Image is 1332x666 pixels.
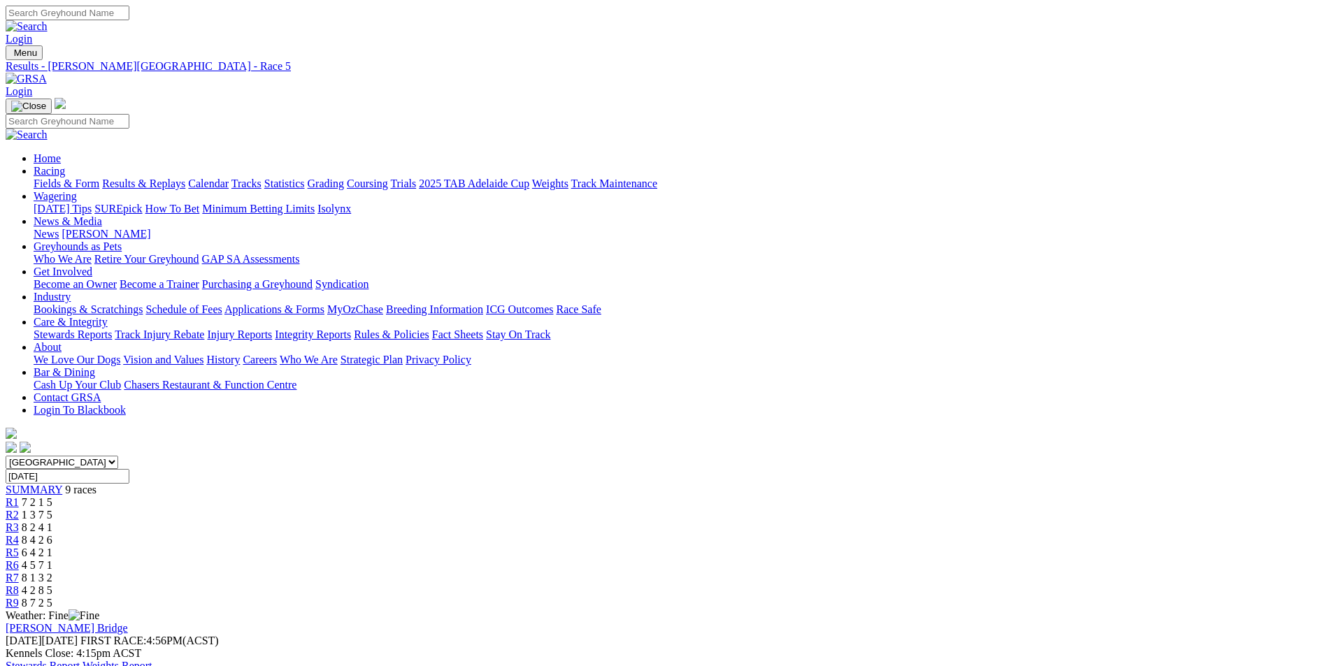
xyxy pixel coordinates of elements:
div: Wagering [34,203,1326,215]
a: Results & Replays [102,178,185,189]
a: Calendar [188,178,229,189]
a: Fact Sheets [432,328,483,340]
a: Rules & Policies [354,328,429,340]
a: R4 [6,534,19,546]
a: Stewards Reports [34,328,112,340]
a: Industry [34,291,71,303]
a: R2 [6,509,19,521]
a: SUMMARY [6,484,62,495]
div: Greyhounds as Pets [34,253,1326,266]
a: Race Safe [556,303,601,315]
span: [DATE] [6,635,42,646]
div: About [34,354,1326,366]
span: 8 2 4 1 [22,521,52,533]
span: 8 7 2 5 [22,597,52,609]
a: Isolynx [317,203,351,215]
a: R6 [6,559,19,571]
a: Trials [390,178,416,189]
a: Racing [34,165,65,177]
a: Strategic Plan [341,354,403,365]
a: R1 [6,496,19,508]
input: Search [6,6,129,20]
span: 1 3 7 5 [22,509,52,521]
span: 4:56PM(ACST) [80,635,219,646]
a: Purchasing a Greyhound [202,278,313,290]
a: Applications & Forms [224,303,324,315]
img: Search [6,20,48,33]
span: 8 1 3 2 [22,572,52,584]
span: 4 5 7 1 [22,559,52,571]
span: Weather: Fine [6,609,99,621]
span: FIRST RACE: [80,635,146,646]
a: R8 [6,584,19,596]
div: Kennels Close: 4:15pm ACST [6,647,1326,660]
a: News & Media [34,215,102,227]
a: Injury Reports [207,328,272,340]
a: Home [34,152,61,164]
a: Track Maintenance [571,178,657,189]
a: Vision and Values [123,354,203,365]
a: Who We Are [34,253,92,265]
a: Wagering [34,190,77,202]
a: Login [6,33,32,45]
span: R5 [6,546,19,558]
a: Login To Blackbook [34,404,126,416]
a: R7 [6,572,19,584]
a: SUREpick [94,203,142,215]
a: Become an Owner [34,278,117,290]
a: ICG Outcomes [486,303,553,315]
a: R9 [6,597,19,609]
div: Get Involved [34,278,1326,291]
span: 9 races [65,484,96,495]
img: GRSA [6,73,47,85]
a: Careers [243,354,277,365]
a: Minimum Betting Limits [202,203,315,215]
a: Weights [532,178,568,189]
span: 4 2 8 5 [22,584,52,596]
a: Get Involved [34,266,92,277]
a: About [34,341,62,353]
a: [PERSON_NAME] [62,228,150,240]
a: Results - [PERSON_NAME][GEOGRAPHIC_DATA] - Race 5 [6,60,1326,73]
a: Breeding Information [386,303,483,315]
a: Coursing [347,178,388,189]
a: Tracks [231,178,262,189]
div: News & Media [34,228,1326,240]
a: News [34,228,59,240]
a: Integrity Reports [275,328,351,340]
img: logo-grsa-white.png [6,428,17,439]
a: Contact GRSA [34,391,101,403]
a: Retire Your Greyhound [94,253,199,265]
a: Privacy Policy [406,354,471,365]
input: Select date [6,469,129,484]
img: Fine [69,609,99,622]
img: facebook.svg [6,442,17,453]
a: Greyhounds as Pets [34,240,122,252]
a: [DATE] Tips [34,203,92,215]
a: Who We Are [280,354,338,365]
img: twitter.svg [20,442,31,453]
input: Search [6,114,129,129]
span: Menu [14,48,37,58]
span: R3 [6,521,19,533]
a: [PERSON_NAME] Bridge [6,622,128,634]
button: Toggle navigation [6,99,52,114]
a: Login [6,85,32,97]
div: Bar & Dining [34,379,1326,391]
img: Close [11,101,46,112]
span: 7 2 1 5 [22,496,52,508]
a: Cash Up Your Club [34,379,121,391]
span: 8 4 2 6 [22,534,52,546]
a: We Love Our Dogs [34,354,120,365]
a: Stay On Track [486,328,550,340]
a: Bookings & Scratchings [34,303,143,315]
